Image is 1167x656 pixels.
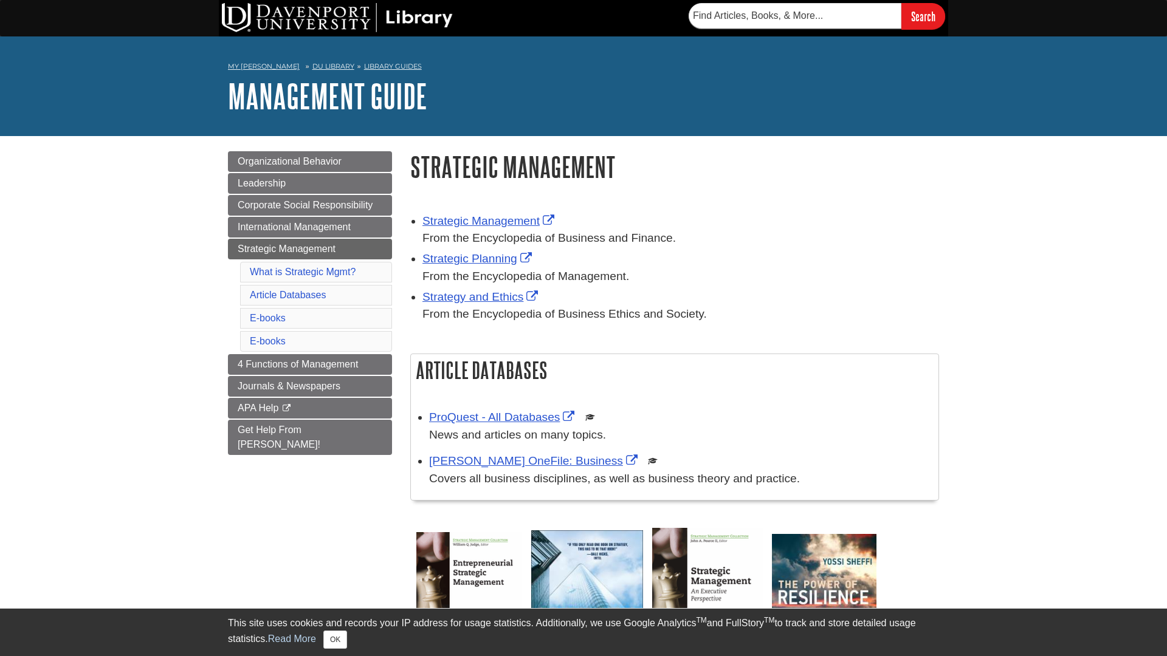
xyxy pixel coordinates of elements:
span: Organizational Behavior [238,156,342,166]
form: Searches DU Library's articles, books, and more [689,3,945,29]
input: Find Articles, Books, & More... [689,3,901,29]
a: [PERSON_NAME] OneFile: Business [429,454,641,467]
a: Journals & Newspapers [228,376,392,397]
span: Leadership [238,178,286,188]
a: ProQuest - All Databases [429,411,577,423]
img: Scholarly or Peer Reviewed [648,456,658,466]
sup: TM [764,616,774,624]
a: Article Databases [250,290,326,300]
span: Journals & Newspapers [238,381,340,391]
div: From the Encyclopedia of Business Ethics and Society. [422,306,939,323]
span: Get Help From [PERSON_NAME]! [238,425,320,449]
div: From the Encyclopedia of Management. [422,268,939,285]
img: DU Library [222,3,453,32]
a: 4 Functions of Management [228,354,392,375]
a: Management Guide [228,77,427,115]
a: Get Help From [PERSON_NAME]! [228,420,392,455]
h2: Article Databases [411,354,938,386]
a: What is Strategic Mgmt? [250,267,356,277]
h1: Strategic Management [410,151,939,182]
a: International Management [228,217,392,237]
a: Leadership [228,173,392,194]
p: News and articles on many topics. [429,426,932,444]
div: Guide Page Menu [228,151,392,455]
div: From the Encyclopedia of Business and Finance. [422,230,939,247]
i: This link opens in a new window [281,405,292,412]
a: Read More [268,634,316,644]
nav: breadcrumb [228,58,939,78]
a: DU Library [312,62,354,70]
span: Strategic Management [238,244,336,254]
sup: TM [696,616,706,624]
span: International Management [238,222,351,232]
span: 4 Functions of Management [238,359,358,369]
a: APA Help [228,398,392,419]
a: Strategic Management [422,214,557,227]
a: My [PERSON_NAME] [228,61,300,72]
a: Strategy and Ethics [422,290,541,303]
a: Organizational Behavior [228,151,392,172]
a: E-books [250,336,286,346]
span: Corporate Social Responsibility [238,200,373,210]
a: Corporate Social Responsibility [228,195,392,216]
button: Close [323,630,347,649]
img: Scholarly or Peer Reviewed [585,412,595,422]
a: E-books [250,313,286,323]
a: Strategic Planning [422,252,535,265]
span: APA Help [238,403,278,413]
a: Library Guides [364,62,422,70]
input: Search [901,3,945,29]
p: Covers all business disciplines, as well as business theory and practice. [429,470,932,488]
a: Strategic Management [228,239,392,259]
div: This site uses cookies and records your IP address for usage statistics. Additionally, we use Goo... [228,616,939,649]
